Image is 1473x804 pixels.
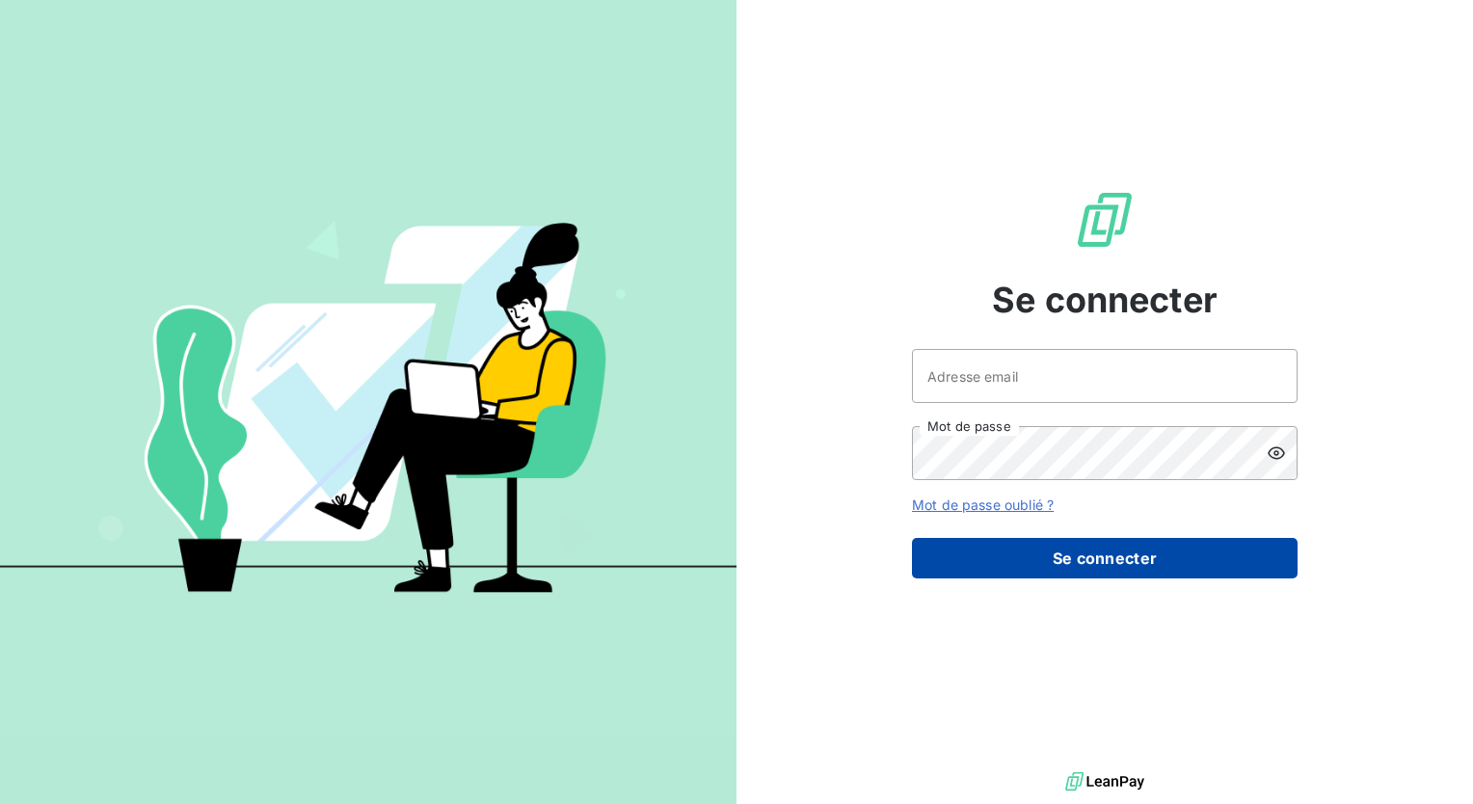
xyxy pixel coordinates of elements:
span: Se connecter [992,274,1218,326]
button: Se connecter [912,538,1298,578]
img: Logo LeanPay [1074,189,1136,251]
input: placeholder [912,349,1298,403]
img: logo [1065,767,1144,796]
a: Mot de passe oublié ? [912,496,1054,513]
